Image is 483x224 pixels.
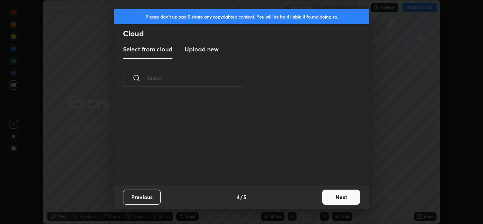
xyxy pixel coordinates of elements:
input: Search [147,62,242,94]
h4: 5 [243,193,246,201]
h2: Cloud [123,29,369,39]
h3: Select from cloud [123,45,172,54]
h4: 4 [237,193,240,201]
div: Please don't upload & share any copyrighted content. You will be held liable if found doing so. [114,9,369,24]
h4: / [240,193,243,201]
button: Next [322,190,360,205]
h3: Upload new [185,45,218,54]
button: Previous [123,190,161,205]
